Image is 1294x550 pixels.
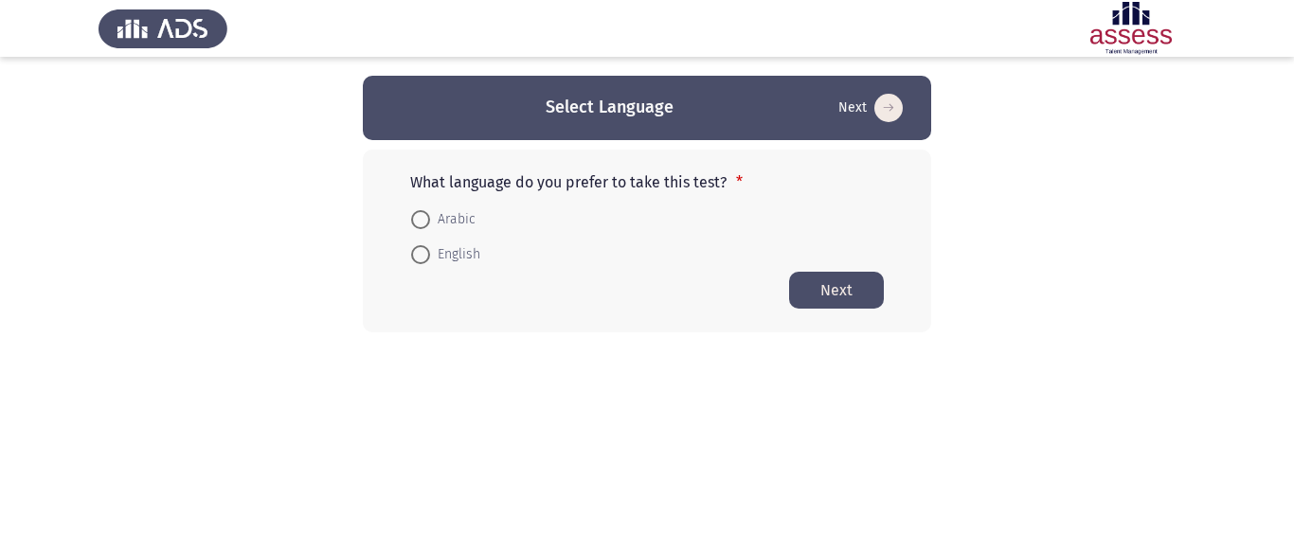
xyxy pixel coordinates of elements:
[99,2,227,55] img: Assess Talent Management logo
[546,96,674,119] h3: Select Language
[789,272,884,309] button: Start assessment
[430,208,476,231] span: Arabic
[430,243,480,266] span: English
[1067,2,1195,55] img: Assessment logo of ASSESS Focus 4 Module Assessment (EN/AR) (Basic - IB)
[833,93,908,123] button: Start assessment
[410,173,884,191] p: What language do you prefer to take this test?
